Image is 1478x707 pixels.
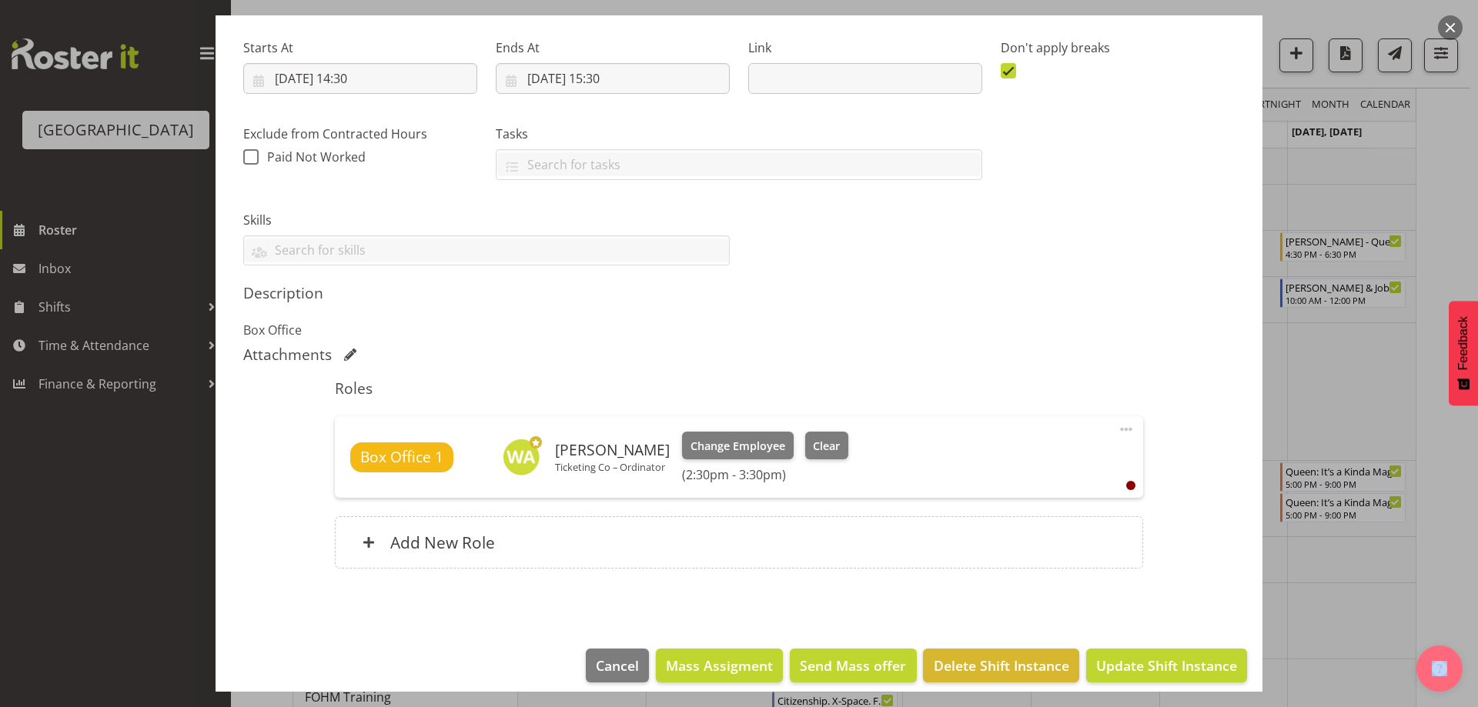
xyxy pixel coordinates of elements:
[496,125,982,143] label: Tasks
[1001,38,1235,57] label: Don't apply breaks
[243,125,477,143] label: Exclude from Contracted Hours
[243,211,730,229] label: Skills
[596,655,639,675] span: Cancel
[555,461,670,473] p: Ticketing Co – Ordinator
[682,432,794,459] button: Change Employee
[923,649,1078,682] button: Delete Shift Instance
[1449,301,1478,405] button: Feedback - Show survey
[682,467,848,482] h6: (2:30pm - 3:30pm)
[813,438,840,455] span: Clear
[805,432,849,459] button: Clear
[656,649,783,682] button: Mass Assigment
[390,532,495,552] h6: Add New Role
[691,438,785,455] span: Change Employee
[934,655,1069,675] span: Delete Shift Instance
[800,655,906,675] span: Send Mass offer
[1456,316,1470,370] span: Feedback
[243,345,332,364] h5: Attachments
[1432,661,1447,676] img: help-xxl-2.png
[1096,655,1237,675] span: Update Shift Instance
[243,284,1235,302] h5: Description
[503,439,540,475] img: wendy-auld9530.jpg
[496,63,730,94] input: Click to select...
[1126,481,1135,490] div: User is clocked out
[555,442,670,459] h6: [PERSON_NAME]
[335,379,1142,398] h5: Roles
[243,321,1235,339] p: Box Office
[586,649,649,682] button: Cancel
[748,38,982,57] label: Link
[243,63,477,94] input: Click to select...
[1086,649,1247,682] button: Update Shift Instance
[666,655,773,675] span: Mass Assigment
[360,446,443,469] span: Box Office 1
[244,238,729,262] input: Search for skills
[496,38,730,57] label: Ends At
[267,148,366,165] span: Paid Not Worked
[790,649,916,682] button: Send Mass offer
[243,38,477,57] label: Starts At
[497,152,981,176] input: Search for tasks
